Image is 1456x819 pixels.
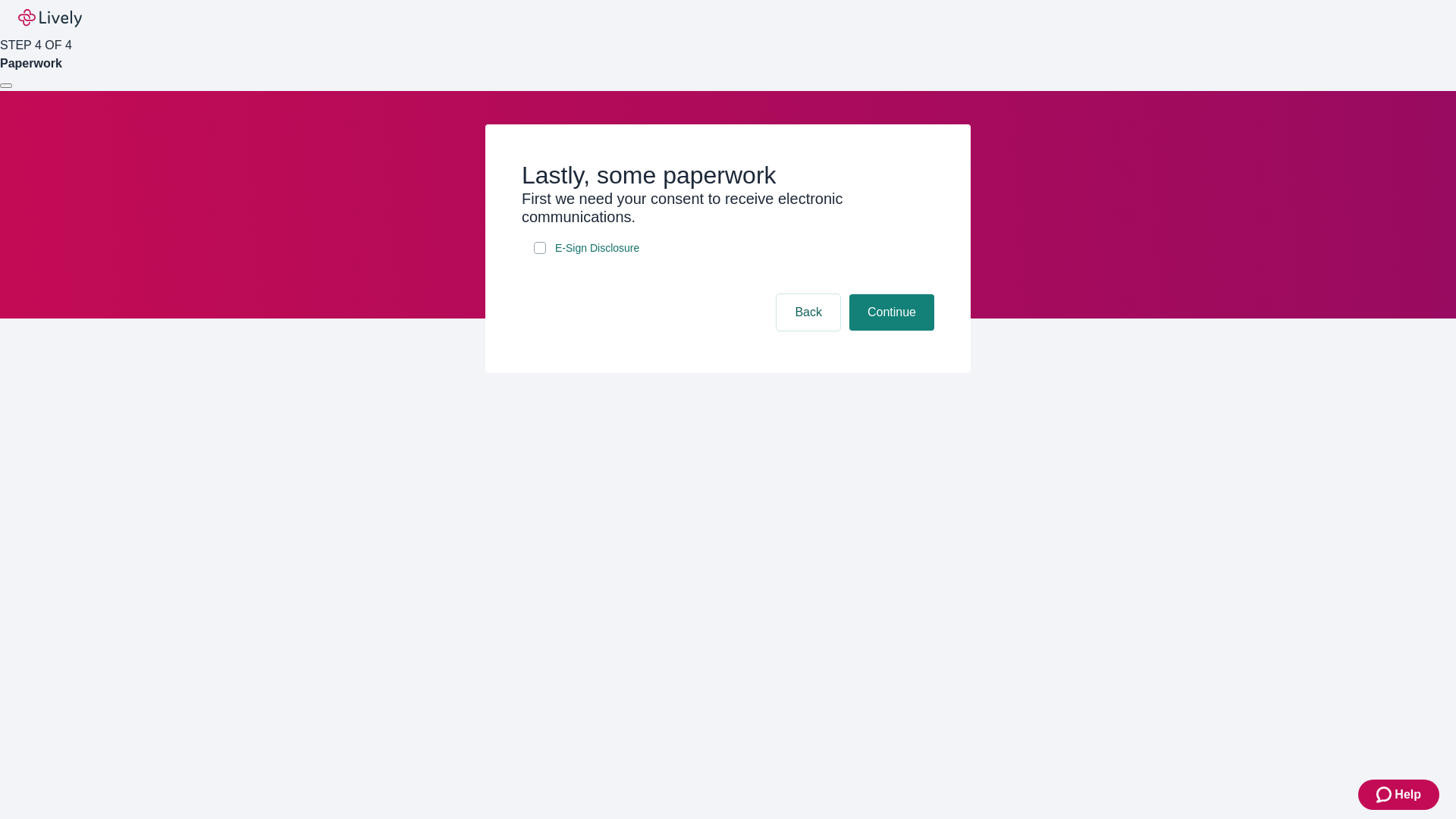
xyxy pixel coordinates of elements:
span: E-Sign Disclosure [555,240,639,256]
h2: Lastly, some paperwork [522,161,934,190]
button: Back [777,294,840,331]
a: e-sign disclosure document [552,239,642,258]
h3: First we need your consent to receive electronic communications. [522,190,934,226]
svg: Zendesk support icon [1376,786,1395,804]
span: Help [1395,786,1421,804]
button: Zendesk support iconHelp [1358,780,1439,810]
button: Continue [849,294,934,331]
img: Lively [18,9,82,27]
